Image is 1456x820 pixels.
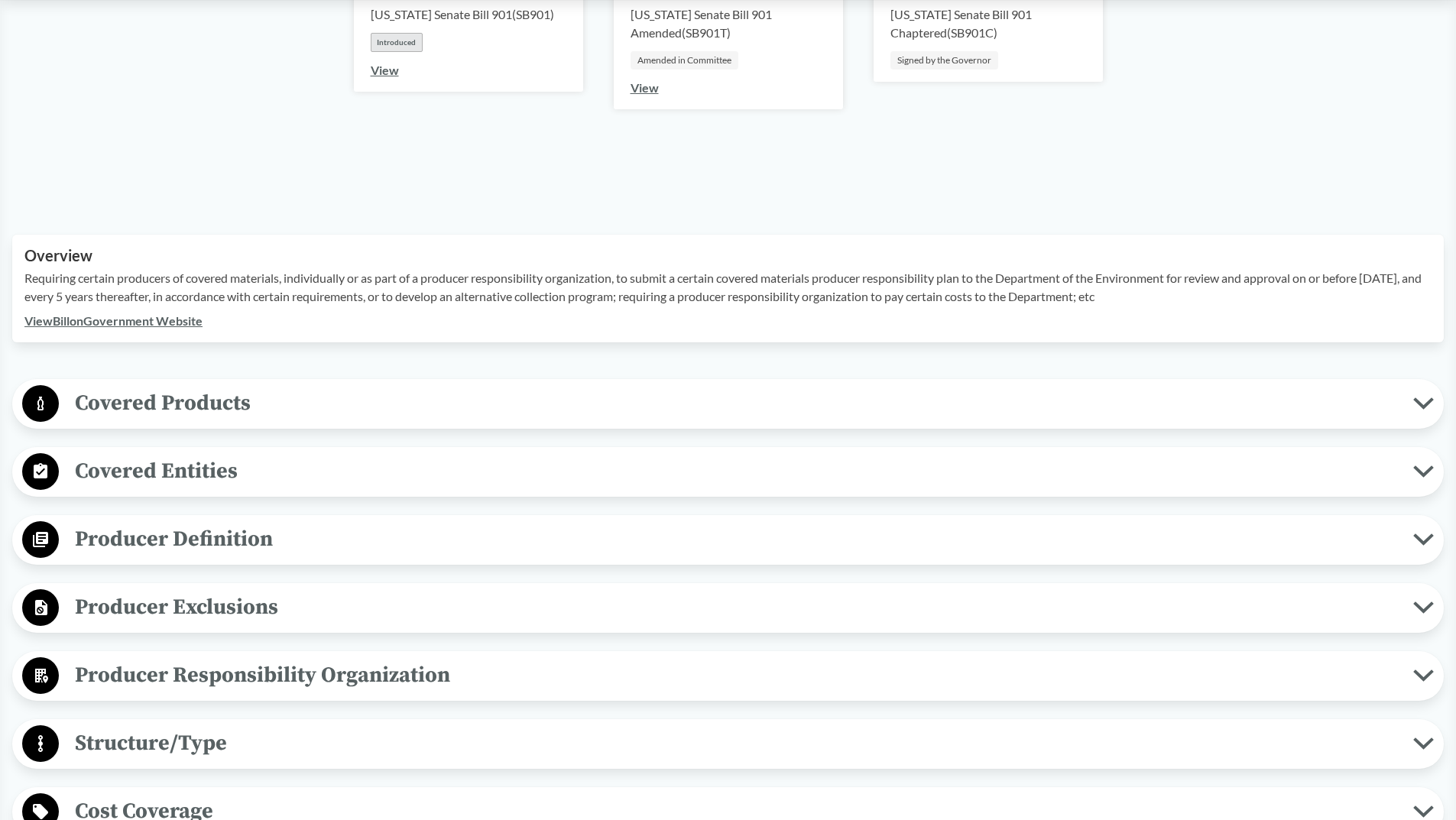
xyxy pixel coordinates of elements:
[371,63,399,77] a: View
[18,588,1438,627] button: Producer Exclusions
[890,5,1086,42] div: [US_STATE] Senate Bill 901 Chaptered ( SB901C )
[18,656,1438,695] button: Producer Responsibility Organization
[371,33,423,52] div: Introduced
[59,658,1413,692] span: Producer Responsibility Organization
[18,384,1438,423] button: Covered Products
[24,269,1432,306] p: Requiring certain producers of covered materials, individually or as part of a producer responsib...
[59,454,1413,488] span: Covered Entities
[631,51,738,70] div: Amended in Committee
[371,5,554,24] div: [US_STATE] Senate Bill 901 ( SB901 )
[59,386,1413,420] span: Covered Products
[631,5,826,42] div: [US_STATE] Senate Bill 901 Amended ( SB901T )
[631,80,659,95] a: View
[59,726,1413,760] span: Structure/Type
[24,247,1432,264] h2: Overview
[59,590,1413,624] span: Producer Exclusions
[59,522,1413,556] span: Producer Definition
[18,520,1438,559] button: Producer Definition
[890,51,998,70] div: Signed by the Governor
[18,452,1438,491] button: Covered Entities
[18,724,1438,763] button: Structure/Type
[24,313,203,328] a: ViewBillonGovernment Website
